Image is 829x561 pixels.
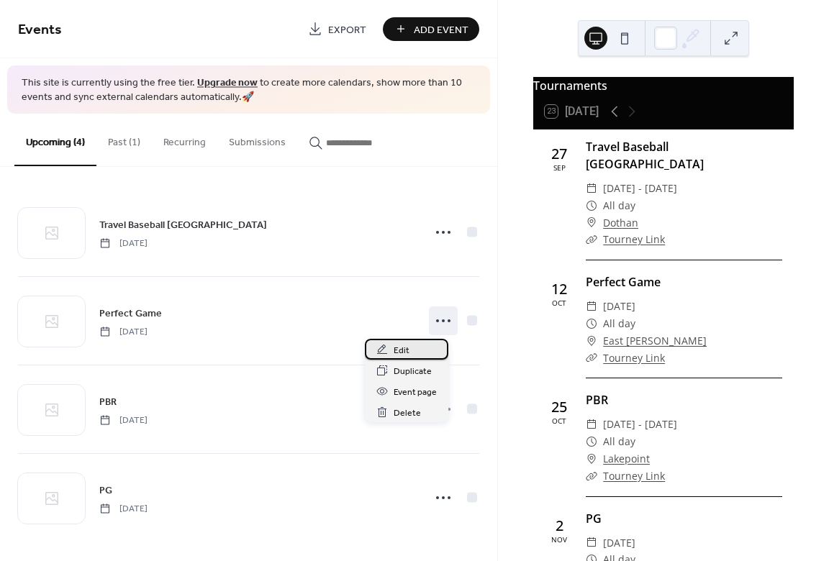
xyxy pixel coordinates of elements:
[586,392,608,408] a: PBR
[99,237,148,250] span: [DATE]
[603,433,635,450] span: All day
[586,350,597,367] div: ​
[394,364,432,379] span: Duplicate
[586,180,597,197] div: ​
[328,22,366,37] span: Export
[603,197,635,214] span: All day
[551,147,567,161] div: 27
[586,231,597,248] div: ​
[533,77,794,94] div: Tournaments
[22,76,476,104] span: This site is currently using the free tier. to create more calendars, show more than 10 events an...
[603,180,677,197] span: [DATE] - [DATE]
[586,416,597,433] div: ​
[586,214,597,232] div: ​
[383,17,479,41] button: Add Event
[586,315,597,332] div: ​
[414,22,468,37] span: Add Event
[586,139,704,172] a: Travel Baseball [GEOGRAPHIC_DATA]
[586,274,661,290] a: Perfect Game
[603,232,665,246] a: Tourney Link
[551,282,567,296] div: 12
[551,536,567,543] div: Nov
[586,511,602,526] a: PG
[586,298,597,315] div: ​
[297,17,377,41] a: Export
[603,351,665,365] a: Tourney Link
[603,416,677,433] span: [DATE] - [DATE]
[99,216,267,233] a: Travel Baseball [GEOGRAPHIC_DATA]
[603,450,650,467] a: Lakepoint
[99,483,112,498] span: PG
[603,315,635,332] span: All day
[99,217,267,232] span: Travel Baseball [GEOGRAPHIC_DATA]
[586,332,597,350] div: ​
[99,393,117,410] a: PBR
[96,114,152,165] button: Past (1)
[99,414,148,427] span: [DATE]
[603,298,635,315] span: [DATE]
[603,469,665,483] a: Tourney Link
[152,114,217,165] button: Recurring
[14,114,96,166] button: Upcoming (4)
[603,332,707,350] a: East [PERSON_NAME]
[553,164,566,171] div: Sep
[99,325,148,338] span: [DATE]
[586,197,597,214] div: ​
[603,534,635,552] span: [DATE]
[394,343,409,358] span: Edit
[586,534,597,552] div: ​
[552,417,566,424] div: Oct
[551,400,567,414] div: 25
[394,385,437,400] span: Event page
[99,502,148,515] span: [DATE]
[394,406,421,421] span: Delete
[217,114,297,165] button: Submissions
[99,305,162,321] a: Perfect Game
[18,16,62,44] span: Events
[586,433,597,450] div: ​
[197,73,258,93] a: Upgrade now
[99,306,162,321] span: Perfect Game
[99,394,117,409] span: PBR
[586,450,597,467] div: ​
[586,467,597,485] div: ​
[99,482,112,498] a: PG
[552,299,566,306] div: Oct
[603,214,638,232] a: Dothan
[556,519,563,533] div: 2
